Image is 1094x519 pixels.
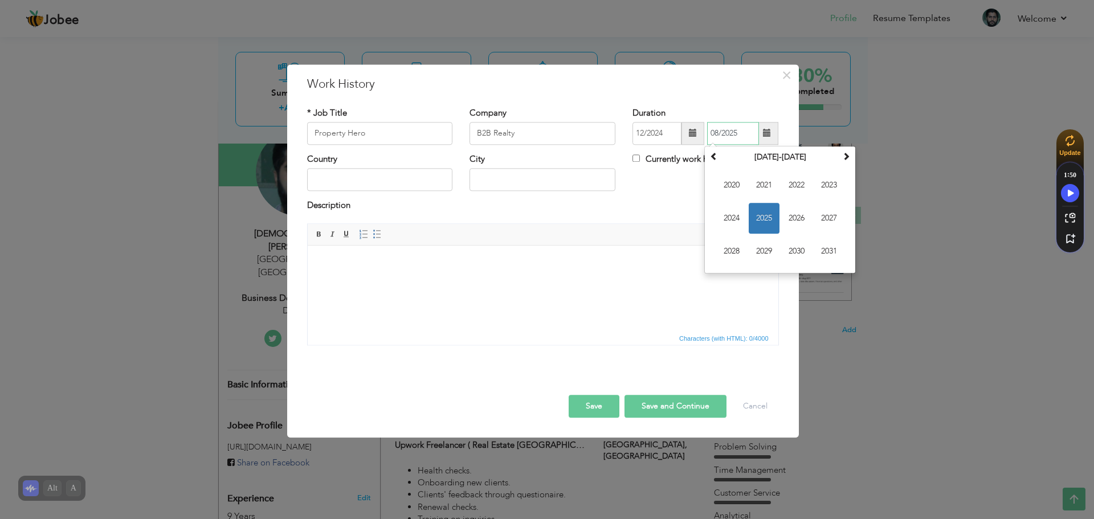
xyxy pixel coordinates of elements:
[357,228,370,240] a: Insert/Remove Numbered List
[710,152,718,160] span: Previous Decade
[470,107,507,119] label: Company
[716,203,747,234] span: 2024
[307,200,350,212] label: Description
[814,236,844,267] span: 2031
[842,152,850,160] span: Next Decade
[778,66,796,84] button: Close
[371,228,383,240] a: Insert/Remove Bulleted List
[707,122,759,145] input: Present
[781,170,812,201] span: 2022
[313,228,325,240] a: Bold
[326,228,339,240] a: Italic
[632,107,666,119] label: Duration
[814,170,844,201] span: 2023
[781,203,812,234] span: 2026
[814,203,844,234] span: 2027
[632,154,640,162] input: Currently work here
[716,236,747,267] span: 2028
[749,236,779,267] span: 2029
[721,149,839,166] th: Select Decade
[632,153,720,165] label: Currently work here
[340,228,353,240] a: Underline
[677,333,772,344] div: Statistics
[307,107,347,119] label: * Job Title
[569,395,619,418] button: Save
[749,203,779,234] span: 2025
[781,236,812,267] span: 2030
[749,170,779,201] span: 2021
[308,246,778,331] iframe: Rich Text Editor, workEditor
[632,122,681,145] input: From
[624,395,726,418] button: Save and Continue
[732,395,779,418] button: Cancel
[782,65,791,85] span: ×
[716,170,747,201] span: 2020
[677,333,771,344] span: Characters (with HTML): 0/4000
[470,153,485,165] label: City
[307,153,337,165] label: Country
[307,76,779,93] h3: Work History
